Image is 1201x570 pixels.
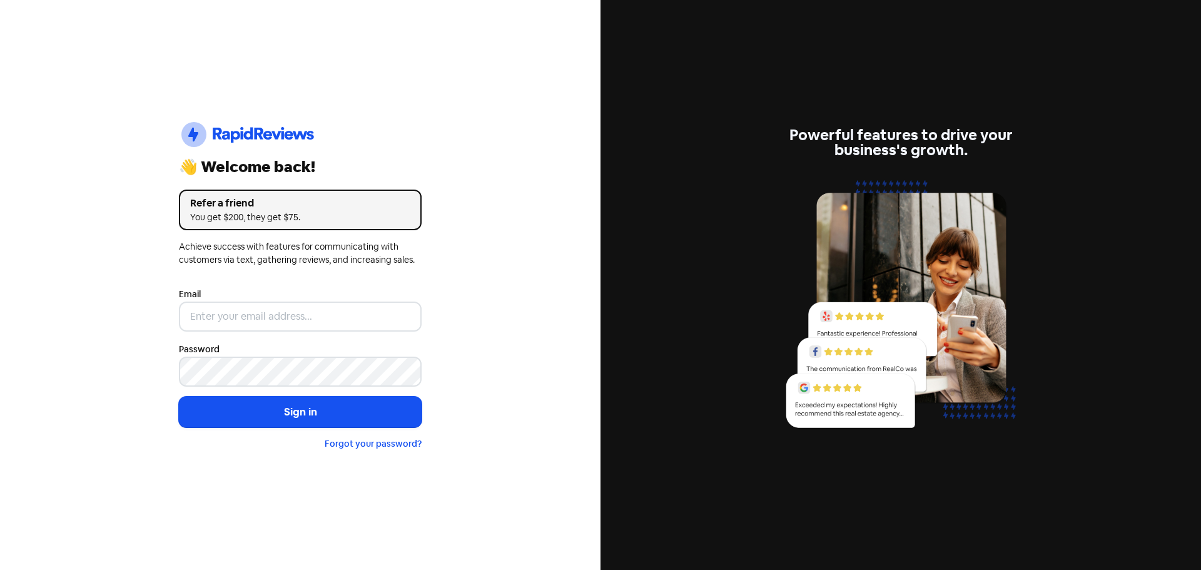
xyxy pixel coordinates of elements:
[179,397,422,428] button: Sign in
[179,240,422,267] div: Achieve success with features for communicating with customers via text, gathering reviews, and i...
[179,288,201,301] label: Email
[179,302,422,332] input: Enter your email address...
[325,438,422,449] a: Forgot your password?
[779,173,1022,442] img: reviews
[179,160,422,175] div: 👋 Welcome back!
[190,211,410,224] div: You get $200, they get $75.
[190,196,410,211] div: Refer a friend
[779,128,1022,158] div: Powerful features to drive your business's growth.
[179,343,220,356] label: Password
